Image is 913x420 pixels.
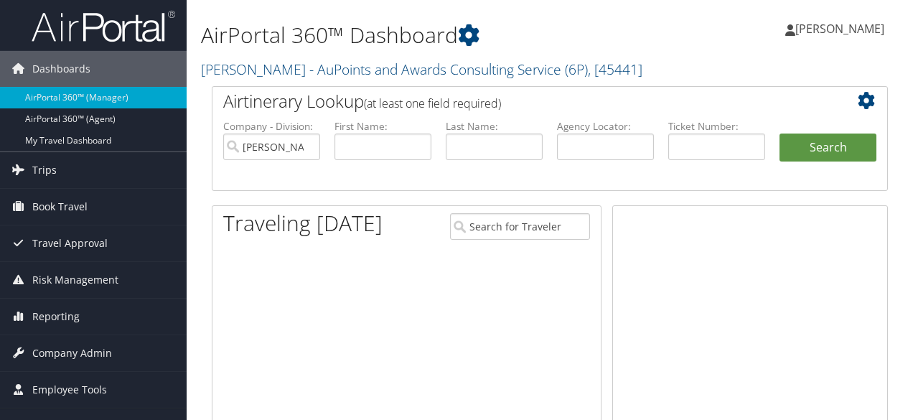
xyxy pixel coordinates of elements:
span: Company Admin [32,335,112,371]
a: [PERSON_NAME] - AuPoints and Awards Consulting Service [201,60,642,79]
span: Travel Approval [32,225,108,261]
img: airportal-logo.png [32,9,175,43]
span: Employee Tools [32,372,107,408]
button: Search [779,134,876,162]
span: , [ 45441 ] [588,60,642,79]
h1: AirPortal 360™ Dashboard [201,20,666,50]
span: [PERSON_NAME] [795,21,884,37]
span: Reporting [32,299,80,335]
span: ( 6P ) [565,60,588,79]
span: (at least one field required) [364,95,501,111]
span: Book Travel [32,189,88,225]
span: Trips [32,152,57,188]
h2: Airtinerary Lookup [223,89,820,113]
label: First Name: [334,119,431,134]
label: Last Name: [446,119,543,134]
span: Dashboards [32,51,90,87]
a: [PERSON_NAME] [785,7,899,50]
label: Company - Division: [223,119,320,134]
input: Search for Traveler [450,213,591,240]
label: Ticket Number: [668,119,765,134]
h1: Traveling [DATE] [223,208,383,238]
span: Risk Management [32,262,118,298]
label: Agency Locator: [557,119,654,134]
